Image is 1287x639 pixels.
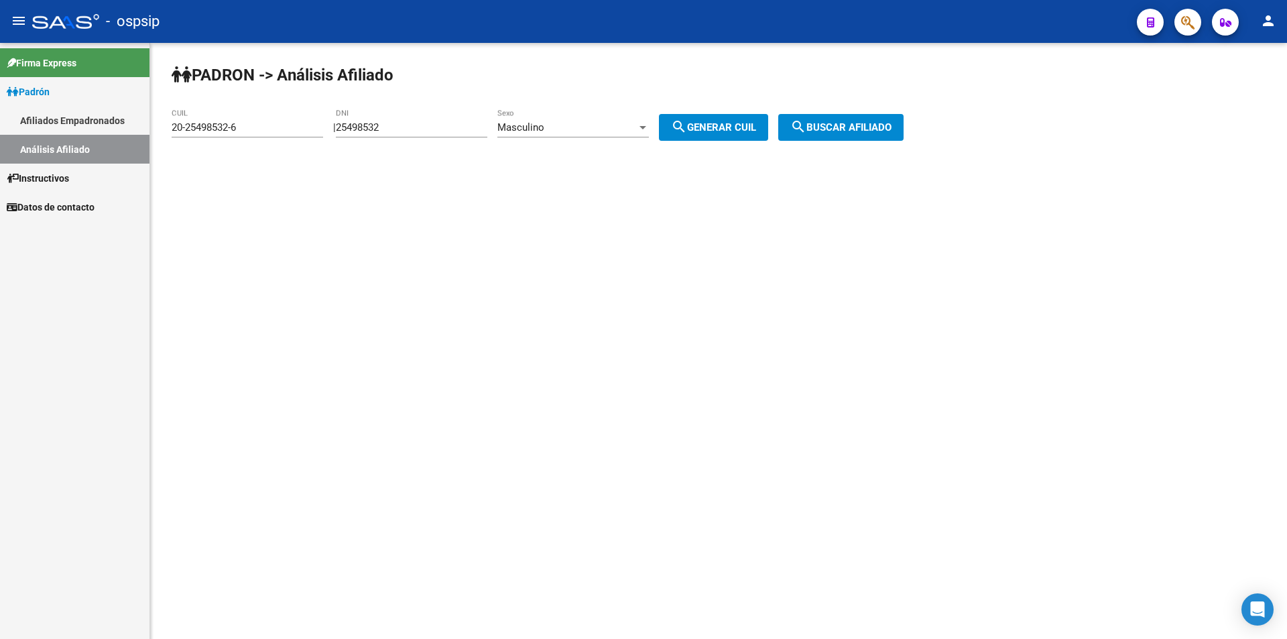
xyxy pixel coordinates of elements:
span: Masculino [497,121,544,133]
mat-icon: search [790,119,806,135]
span: Instructivos [7,171,69,186]
mat-icon: search [671,119,687,135]
mat-icon: person [1260,13,1276,29]
span: Firma Express [7,56,76,70]
span: Padrón [7,84,50,99]
button: Generar CUIL [659,114,768,141]
strong: PADRON -> Análisis Afiliado [172,66,393,84]
mat-icon: menu [11,13,27,29]
span: - ospsip [106,7,160,36]
button: Buscar afiliado [778,114,904,141]
span: Generar CUIL [671,121,756,133]
div: | [333,121,778,133]
span: Datos de contacto [7,200,95,215]
div: Open Intercom Messenger [1241,593,1274,626]
span: Buscar afiliado [790,121,892,133]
